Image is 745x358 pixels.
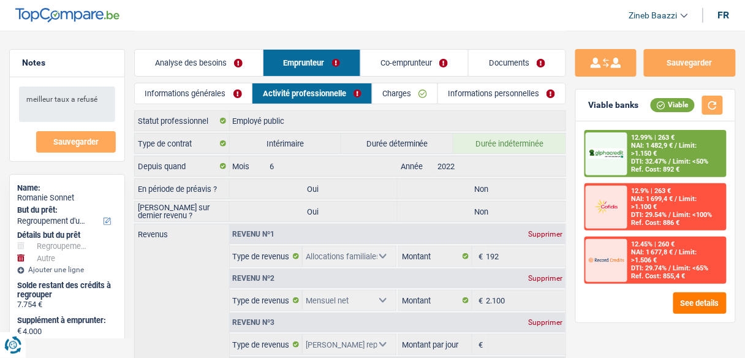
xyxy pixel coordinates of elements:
[230,230,278,238] div: Revenu nº1
[17,230,117,240] div: Détails but du prêt
[632,264,667,272] span: DTI: 29.74%
[673,292,727,314] button: See details
[434,156,565,176] input: AAAA
[230,246,303,266] label: Type de revenus
[17,193,117,203] div: Romanie Sonnet
[361,50,469,76] a: Co-emprunteur
[644,49,736,77] button: Sauvegarder
[589,198,624,216] img: Cofidis
[230,291,303,310] label: Type de revenus
[135,111,230,131] label: Statut professionnel
[135,179,230,199] label: En période de préavis ?
[17,316,115,326] label: Supplément à emprunter:
[525,275,565,282] div: Supprimer
[53,138,99,146] span: Sauvegarder
[472,335,486,354] span: €
[632,134,675,142] div: 12.99% | 263 €
[469,50,565,76] a: Documents
[675,248,678,256] span: /
[36,131,116,153] button: Sauvegarder
[135,224,229,238] label: Revenus
[230,134,342,153] label: Intérimaire
[230,202,398,221] label: Oui
[525,319,565,326] div: Supprimer
[673,211,713,219] span: Limit: <100%
[632,272,686,280] div: Ref. Cost: 855,4 €
[17,326,21,336] span: €
[453,134,565,153] label: Durée indéterminée
[675,142,678,150] span: /
[669,211,671,219] span: /
[588,100,638,110] div: Viable banks
[372,83,437,104] a: Charges
[17,300,117,310] div: 7.754 €
[135,50,263,76] a: Analyse des besoins
[399,335,472,354] label: Montant par jour
[438,83,565,104] a: Informations personnelles
[589,251,624,269] img: Record Credits
[230,319,278,326] div: Revenu nº3
[632,240,675,248] div: 12.45% | 260 €
[651,98,695,112] div: Viable
[472,291,486,310] span: €
[230,156,267,176] label: Mois
[399,246,472,266] label: Montant
[15,8,119,23] img: TopCompare Logo
[398,179,565,199] label: Non
[673,264,709,272] span: Limit: <65%
[398,202,565,221] label: Non
[135,156,230,176] label: Depuis quand
[718,9,730,21] div: fr
[525,230,565,238] div: Supprimer
[632,211,667,219] span: DTI: 29.54%
[230,335,303,354] label: Type de revenus
[135,202,230,221] label: [PERSON_NAME] sur dernier revenu ?
[673,158,709,166] span: Limit: <50%
[267,156,398,176] input: MM
[17,281,117,300] div: Solde restant des crédits à regrouper
[632,248,697,264] span: Limit: >1.506 €
[17,183,117,193] div: Name:
[632,187,671,195] div: 12.9% | 263 €
[632,166,680,173] div: Ref. Cost: 892 €
[675,195,678,203] span: /
[135,134,230,153] label: Type de contrat
[22,58,112,68] h5: Notes
[632,158,667,166] span: DTI: 32.47%
[399,291,472,310] label: Montant
[629,10,678,21] span: Zineb Baazzi
[230,179,398,199] label: Oui
[135,83,252,104] a: Informations générales
[341,134,453,153] label: Durée déterminée
[632,142,697,158] span: Limit: >1.150 €
[632,195,697,211] span: Limit: >1.100 €
[472,246,486,266] span: €
[230,275,278,282] div: Revenu nº2
[17,205,115,215] label: But du prêt:
[632,142,673,150] span: NAI: 1 482,9 €
[263,50,360,76] a: Emprunteur
[398,156,434,176] label: Année
[619,6,688,26] a: Zineb Baazzi
[589,148,624,159] img: AlphaCredit
[669,158,671,166] span: /
[632,195,673,203] span: NAI: 1 699,4 €
[669,264,671,272] span: /
[632,219,680,227] div: Ref. Cost: 886 €
[17,265,117,274] div: Ajouter une ligne
[252,83,371,104] a: Activité professionnelle
[632,248,673,256] span: NAI: 1 677,8 €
